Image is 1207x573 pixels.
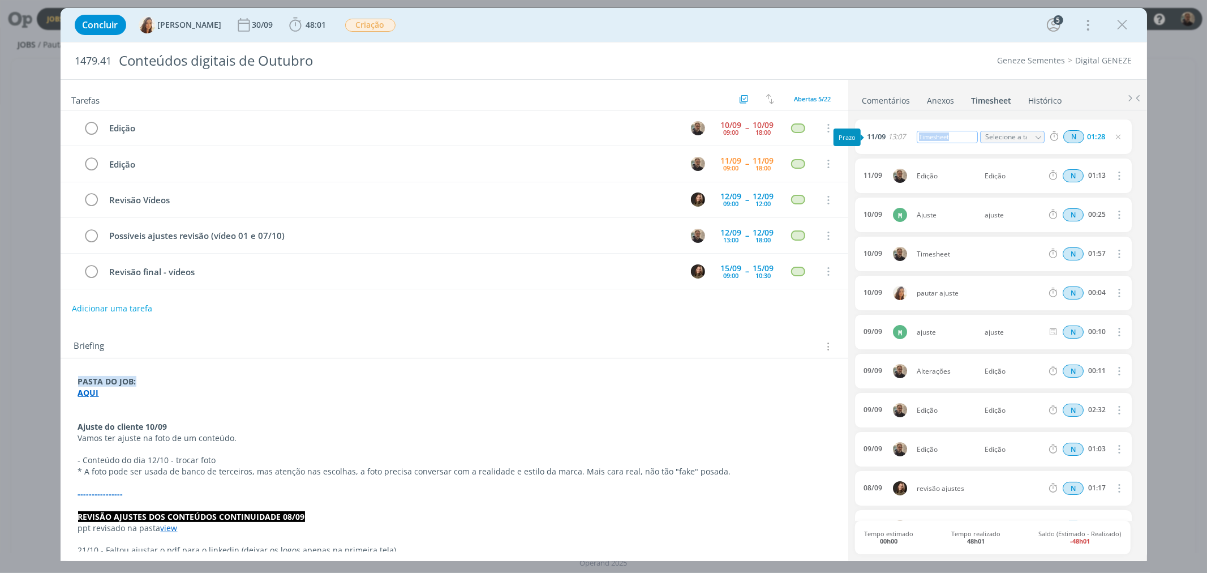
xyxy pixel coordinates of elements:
[867,133,886,140] span: 11/09
[75,15,126,35] button: Concluir
[746,232,749,240] span: --
[864,367,882,375] div: 09/09
[1063,286,1084,300] div: Horas normais
[912,485,1047,492] span: revisão ajustes
[862,90,911,106] a: Comentários
[71,298,153,319] button: Adicionar uma tarefa
[753,264,774,272] div: 15/09
[1088,406,1106,414] div: 02:32
[690,119,707,136] button: R
[1063,365,1084,378] span: N
[78,523,831,534] p: ppt revisado na pasta
[746,160,749,168] span: --
[105,265,681,279] div: Revisão final - vídeos
[78,489,123,499] strong: ----------------
[888,133,905,140] span: 13:07
[952,530,1001,545] span: Tempo realizado
[893,520,907,534] img: R
[1054,15,1063,25] div: 5
[345,18,396,32] button: Criação
[1088,445,1106,453] div: 01:03
[912,368,980,375] span: Alterações
[1028,90,1063,106] a: Histórico
[1063,404,1084,417] span: N
[912,212,980,219] span: Ajuste
[78,433,831,444] p: Vamos ter ajuste na foto de um conteúdo.
[753,157,774,165] div: 11/09
[1063,286,1084,300] span: N
[864,406,882,414] div: 09/09
[721,193,742,200] div: 12/09
[756,165,771,171] div: 18:00
[746,267,749,275] span: --
[1063,443,1084,456] div: Horas normais
[1070,537,1090,545] b: -48h01
[893,286,907,300] img: V
[691,229,705,243] img: R
[893,247,907,261] img: R
[724,200,739,207] div: 09:00
[1045,16,1063,34] button: 5
[105,193,681,207] div: Revisão Vídeos
[78,387,99,398] a: AQUI
[690,191,707,208] button: J
[691,121,705,135] img: R
[971,90,1012,106] a: Timesheet
[1063,482,1084,495] div: Horas normais
[690,263,707,280] button: J
[980,329,1045,336] span: ajuste
[864,445,882,453] div: 09/09
[1088,172,1106,179] div: 01:13
[139,16,222,33] button: V[PERSON_NAME]
[1063,404,1084,417] div: Horas normais
[1063,443,1084,456] span: N
[756,129,771,135] div: 18:00
[746,196,749,204] span: --
[721,157,742,165] div: 11/09
[1088,289,1106,297] div: 00:04
[766,94,774,104] img: arrow-down-up.svg
[893,325,907,339] div: M
[968,537,985,545] b: 48h01
[1088,328,1106,336] div: 00:10
[834,129,861,146] div: Prazo
[912,290,1047,297] span: pautar ajuste
[1076,55,1132,66] a: Digital GENEZE
[1039,530,1122,545] span: Saldo (Estimado - Realizado)
[1088,484,1106,492] div: 01:17
[1063,365,1084,378] div: Horas normais
[893,481,907,495] img: J
[893,442,907,456] img: R
[893,364,907,378] img: R
[1088,367,1106,375] div: 00:11
[864,289,882,297] div: 10/09
[691,264,705,279] img: J
[721,229,742,237] div: 12/09
[105,157,681,172] div: Edição
[980,212,1045,219] span: ajuste
[158,21,222,29] span: [PERSON_NAME]
[1088,250,1106,258] div: 01:57
[724,237,739,243] div: 13:00
[1063,208,1084,221] div: Horas normais
[893,208,907,222] div: M
[105,229,681,243] div: Possíveis ajustes revisão (vídeo 01 e 07/10)
[912,173,980,179] span: Edição
[252,21,276,29] div: 30/09
[78,511,305,522] strong: REVISÃO AJUSTES DOS CONTEÚDOS CONTINUIDADE 08/09
[864,211,882,219] div: 10/09
[912,407,980,414] span: Edição
[753,121,774,129] div: 10/09
[721,264,742,272] div: 15/09
[980,446,1045,453] span: Edição
[1063,247,1084,260] span: N
[1063,482,1084,495] span: N
[980,173,1045,179] span: Edição
[864,250,882,258] div: 10/09
[1063,208,1084,221] span: N
[161,523,178,533] a: view
[83,20,118,29] span: Concluir
[794,95,831,103] span: Abertas 5/22
[691,157,705,171] img: R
